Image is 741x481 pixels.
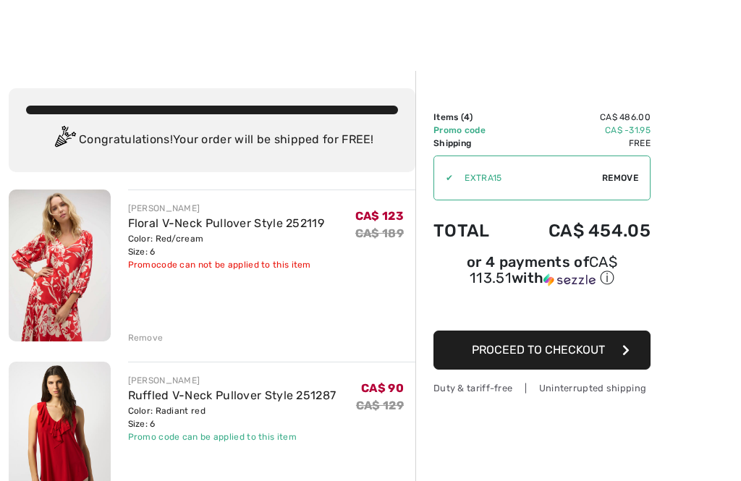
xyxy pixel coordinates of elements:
[510,111,651,124] td: CA$ 486.00
[128,331,164,344] div: Remove
[128,216,325,230] a: Floral V-Neck Pullover Style 252119
[433,255,651,288] div: or 4 payments of with
[128,258,325,271] div: Promocode can not be applied to this item
[128,404,336,430] div: Color: Radiant red Size: 6
[602,171,638,184] span: Remove
[434,171,453,184] div: ✔
[433,293,651,325] iframe: PayPal-paypal
[472,343,605,357] span: Proceed to Checkout
[9,190,111,341] img: Floral V-Neck Pullover Style 252119
[128,202,325,215] div: [PERSON_NAME]
[543,273,596,286] img: Sezzle
[470,253,617,286] span: CA$ 113.51
[433,111,510,124] td: Items ( )
[355,226,404,240] s: CA$ 189
[453,156,602,200] input: Promo code
[356,399,404,412] s: CA$ 129
[361,381,404,395] span: CA$ 90
[128,430,336,443] div: Promo code can be applied to this item
[128,374,336,387] div: [PERSON_NAME]
[433,381,651,395] div: Duty & tariff-free | Uninterrupted shipping
[510,206,651,255] td: CA$ 454.05
[510,124,651,137] td: CA$ -31.95
[433,255,651,293] div: or 4 payments ofCA$ 113.51withSezzle Click to learn more about Sezzle
[26,126,398,155] div: Congratulations! Your order will be shipped for FREE!
[50,126,79,155] img: Congratulation2.svg
[433,137,510,150] td: Shipping
[128,388,336,402] a: Ruffled V-Neck Pullover Style 251287
[433,124,510,137] td: Promo code
[433,331,651,370] button: Proceed to Checkout
[355,209,404,223] span: CA$ 123
[510,137,651,150] td: Free
[464,112,470,122] span: 4
[433,206,510,255] td: Total
[128,232,325,258] div: Color: Red/cream Size: 6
